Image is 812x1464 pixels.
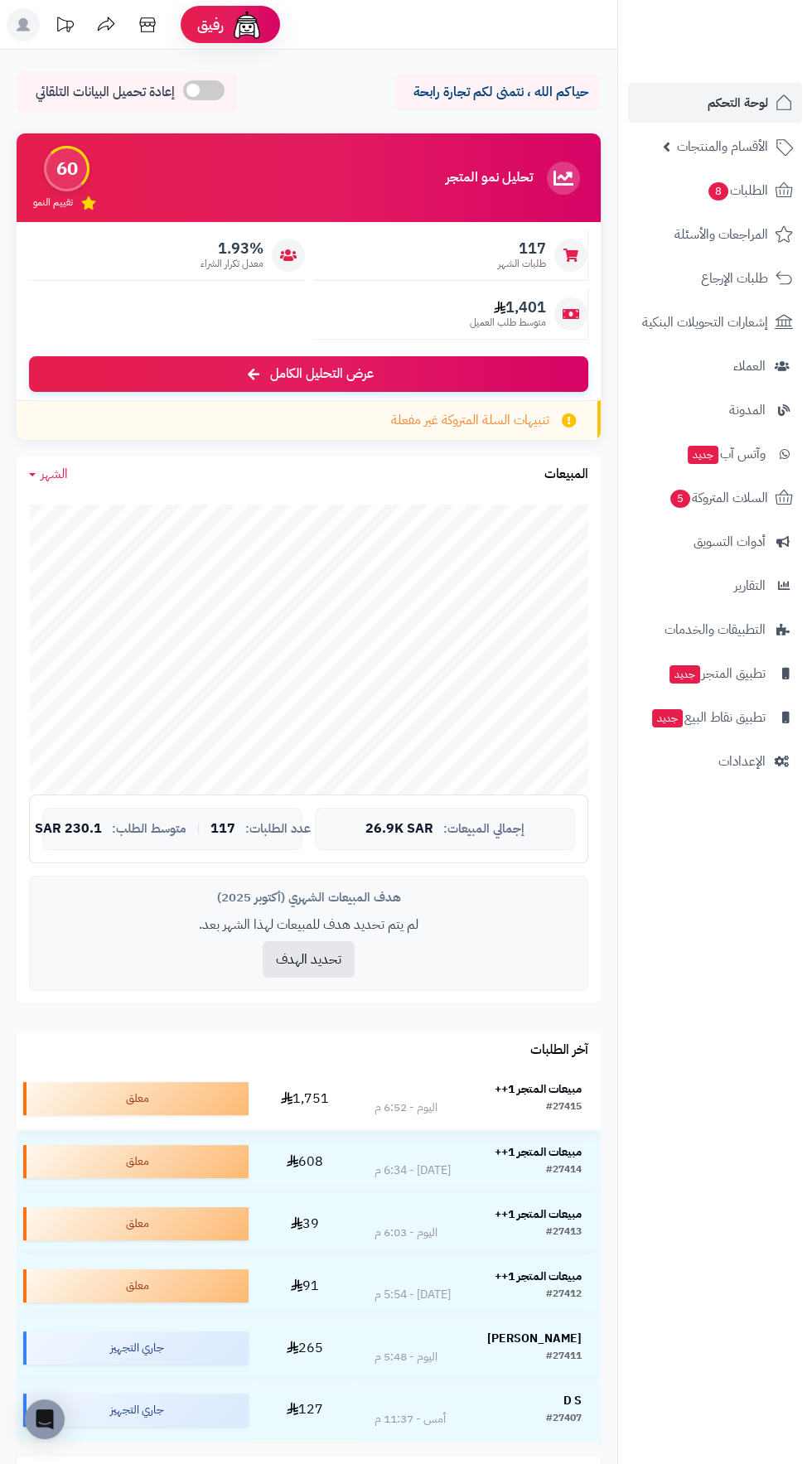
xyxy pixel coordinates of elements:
span: 1,401 [470,298,546,316]
div: #27414 [546,1162,582,1179]
div: معلق [23,1145,249,1178]
a: تطبيق نقاط البيعجديد [628,698,802,737]
span: التقارير [734,574,766,597]
span: جديد [688,446,718,464]
div: #27411 [546,1349,582,1365]
span: الشهر [41,464,68,484]
span: 117 [498,239,546,258]
span: 5 [669,489,691,509]
span: طلبات الإرجاع [701,267,768,290]
div: أمس - 11:37 م [375,1411,446,1428]
strong: مبيعات المتجر 1++ [495,1080,582,1098]
span: المدونة [729,399,766,422]
h3: المبيعات [544,467,588,482]
span: | [196,823,201,835]
a: الطلبات8 [628,171,802,210]
span: المراجعات والأسئلة [674,223,768,246]
a: أدوات التسويق [628,522,802,562]
div: معلق [23,1207,249,1240]
div: [DATE] - 5:54 م [375,1287,451,1303]
span: العملاء [733,355,766,378]
span: متوسط الطلب: [112,822,186,836]
div: جاري التجهيز [23,1394,249,1427]
a: وآتس آبجديد [628,434,802,474]
span: 1.93% [201,239,263,258]
span: معدل تكرار الشراء [201,257,263,271]
span: تطبيق نقاط البيع [650,706,766,729]
span: متوسط طلب العميل [470,316,546,330]
h3: تحليل نمو المتجر [446,171,533,186]
div: Open Intercom Messenger [25,1399,65,1439]
button: تحديد الهدف [263,941,355,978]
img: ai-face.png [230,8,263,41]
h3: آخر الطلبات [530,1043,588,1058]
div: #27413 [546,1225,582,1241]
div: #27415 [546,1099,582,1116]
a: تطبيق المتجرجديد [628,654,802,693]
span: السلات المتروكة [669,486,768,510]
td: 1,751 [255,1068,355,1129]
a: الإعدادات [628,742,802,781]
a: إشعارات التحويلات البنكية [628,302,802,342]
td: 39 [255,1193,355,1254]
td: 608 [255,1131,355,1192]
a: لوحة التحكم [628,83,802,123]
strong: مبيعات المتجر 1++ [495,1143,582,1161]
a: المدونة [628,390,802,430]
span: وآتس آب [686,442,766,466]
span: أدوات التسويق [694,530,766,553]
a: التطبيقات والخدمات [628,610,802,650]
td: 265 [255,1317,355,1379]
p: لم يتم تحديد هدف للمبيعات لهذا الشهر بعد. [42,916,575,935]
span: إشعارات التحويلات البنكية [642,311,768,334]
a: الشهر [29,465,68,484]
span: إجمالي المبيعات: [443,822,524,836]
span: طلبات الشهر [498,257,546,271]
div: اليوم - 6:03 م [375,1225,437,1241]
strong: D S [563,1392,582,1409]
span: الطلبات [707,179,768,202]
div: معلق [23,1269,249,1302]
div: [DATE] - 6:34 م [375,1162,451,1179]
strong: [PERSON_NAME] [487,1330,582,1347]
span: 230.1 SAR [35,822,102,837]
div: معلق [23,1082,249,1115]
a: التقارير [628,566,802,606]
span: رفيق [197,15,224,35]
div: #27407 [546,1411,582,1428]
p: حياكم الله ، نتمنى لكم تجارة رابحة [406,83,588,102]
a: تحديثات المنصة [44,8,85,46]
span: الأقسام والمنتجات [677,135,768,158]
span: لوحة التحكم [708,91,768,114]
a: طلبات الإرجاع [628,258,802,298]
a: السلات المتروكة5 [628,478,802,518]
div: اليوم - 5:48 م [375,1349,437,1365]
div: #27412 [546,1287,582,1303]
span: 26.9K SAR [365,822,433,837]
span: 117 [210,822,235,837]
div: اليوم - 6:52 م [375,1099,437,1116]
span: جديد [652,709,683,727]
a: المراجعات والأسئلة [628,215,802,254]
span: عدد الطلبات: [245,822,311,836]
div: هدف المبيعات الشهري (أكتوبر 2025) [42,889,575,906]
span: التطبيقات والخدمات [665,618,766,641]
span: الإعدادات [718,750,766,773]
strong: مبيعات المتجر 1++ [495,1268,582,1285]
a: عرض التحليل الكامل [29,356,588,392]
span: عرض التحليل الكامل [270,365,374,384]
span: إعادة تحميل البيانات التلقائي [36,83,175,102]
span: جديد [669,665,700,684]
div: جاري التجهيز [23,1331,249,1365]
span: تطبيق المتجر [668,662,766,685]
td: 127 [255,1379,355,1441]
strong: مبيعات المتجر 1++ [495,1206,582,1223]
span: تنبيهات السلة المتروكة غير مفعلة [391,411,549,430]
span: 8 [708,181,729,201]
img: logo-2.png [699,27,796,62]
span: تقييم النمو [33,196,73,210]
td: 91 [255,1255,355,1317]
a: العملاء [628,346,802,386]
